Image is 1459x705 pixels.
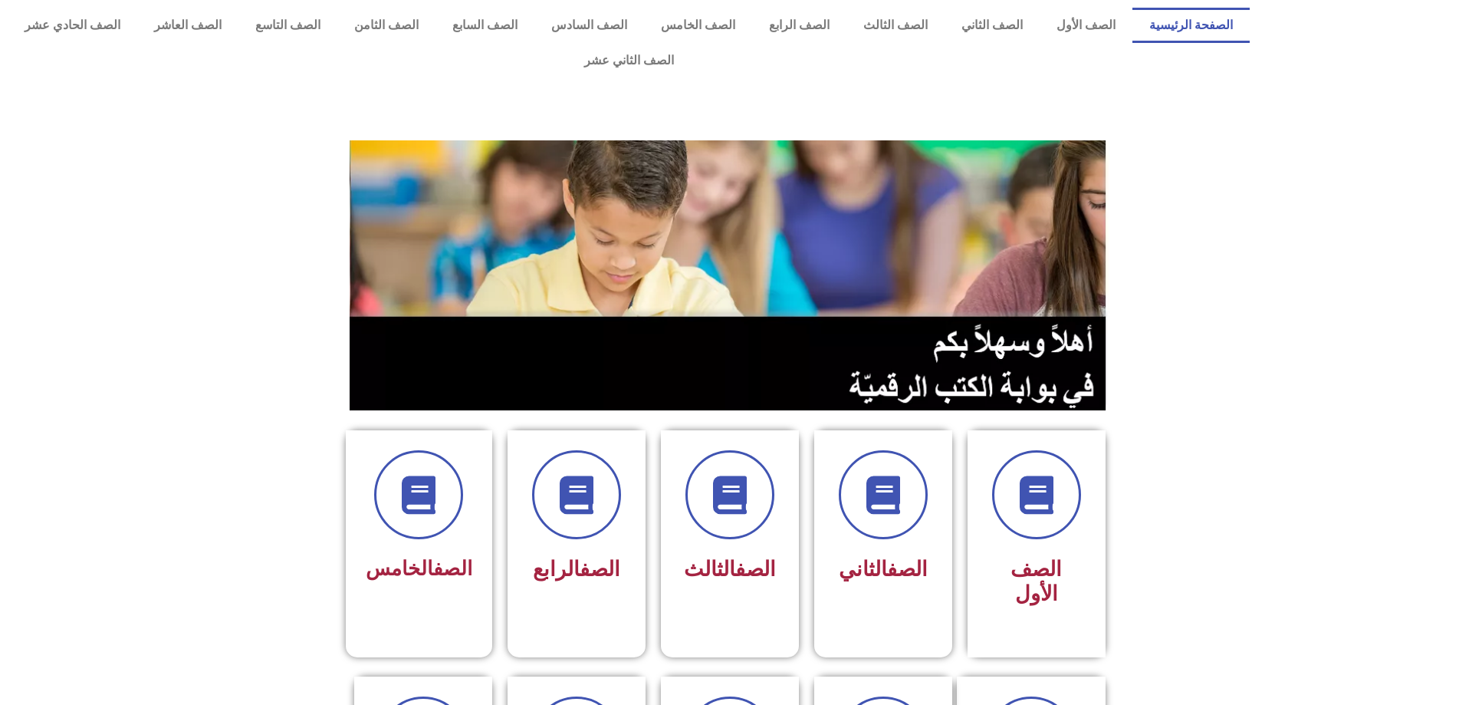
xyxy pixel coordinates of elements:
span: الثاني [839,557,928,581]
a: الصف الثامن [337,8,435,43]
a: الصف الرابع [752,8,846,43]
a: الصف [887,557,928,581]
a: الصف السابع [435,8,534,43]
a: الصف [580,557,620,581]
a: الصف التاسع [238,8,337,43]
span: الثالث [684,557,776,581]
a: الصف [735,557,776,581]
a: الصف [433,557,472,580]
a: الصف الأول [1040,8,1132,43]
a: الصف الثاني [945,8,1040,43]
a: الصف الخامس [644,8,752,43]
a: الصف الثاني عشر [8,43,1250,78]
a: الصف العاشر [137,8,238,43]
span: الخامس [366,557,472,580]
a: الصف السادس [534,8,644,43]
a: الصفحة الرئيسية [1132,8,1250,43]
span: الصف الأول [1010,557,1062,606]
a: الصف الثالث [846,8,945,43]
span: الرابع [533,557,620,581]
a: الصف الحادي عشر [8,8,137,43]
